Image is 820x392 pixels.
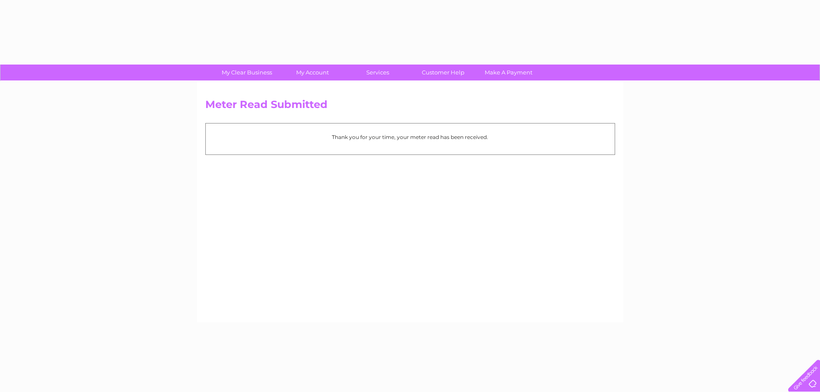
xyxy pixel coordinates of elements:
[342,65,413,80] a: Services
[408,65,479,80] a: Customer Help
[210,133,610,141] p: Thank you for your time, your meter read has been received.
[211,65,282,80] a: My Clear Business
[473,65,544,80] a: Make A Payment
[205,99,615,115] h2: Meter Read Submitted
[277,65,348,80] a: My Account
